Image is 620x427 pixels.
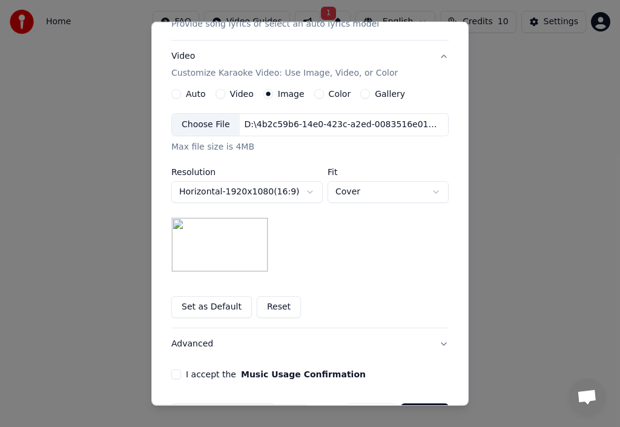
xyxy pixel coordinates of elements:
p: Provide song lyrics or select an auto lyrics model [171,18,379,30]
button: Set as Default [171,296,252,318]
label: Gallery [375,90,405,98]
div: D:\4b2c59b6-14e0-423c-a2ed-0083516e01ca.png [240,119,446,131]
label: Video [230,90,254,98]
p: Customize Karaoke Video: Use Image, Video, or Color [171,67,398,79]
label: I accept the [186,370,366,379]
button: Reset [257,296,301,318]
label: Color [329,90,351,98]
div: Video [171,50,398,79]
button: Cancel [347,403,396,425]
div: Max file size is 4MB [171,141,449,153]
button: I accept the [241,370,366,379]
label: Auto [186,90,206,98]
label: Image [278,90,305,98]
button: Create [401,403,449,425]
label: Fit [328,168,449,176]
div: Choose File [172,114,240,136]
button: VideoCustomize Karaoke Video: Use Image, Video, or Color [171,41,449,89]
label: Resolution [171,168,323,176]
button: Advanced [171,328,449,360]
div: VideoCustomize Karaoke Video: Use Image, Video, or Color [171,89,449,328]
